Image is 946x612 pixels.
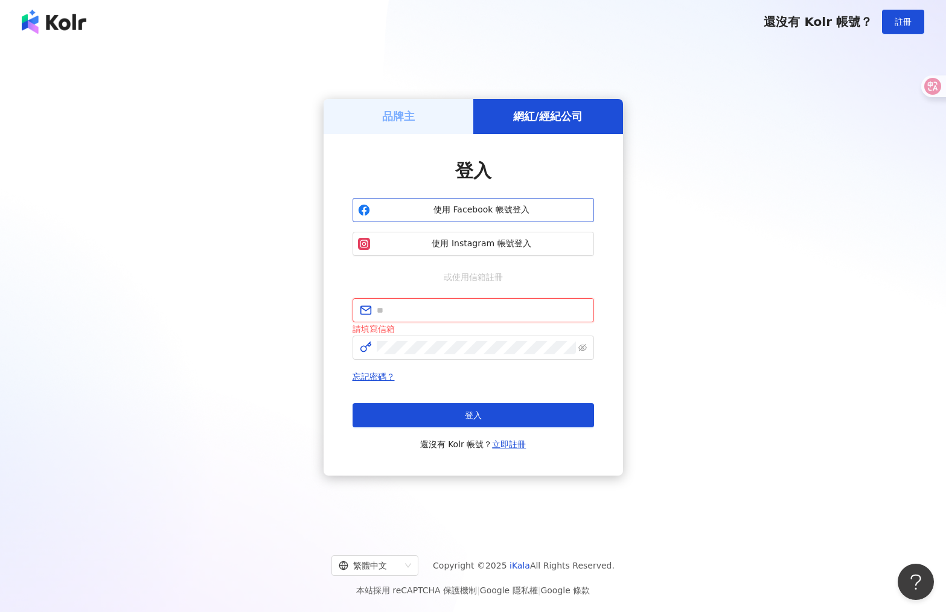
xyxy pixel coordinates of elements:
div: 繁體中文 [339,556,400,575]
h5: 品牌主 [382,109,415,124]
a: 立即註冊 [492,439,526,449]
button: 使用 Instagram 帳號登入 [353,232,594,256]
span: 登入 [455,160,491,181]
span: | [538,585,541,595]
span: eye-invisible [578,343,587,352]
a: Google 條款 [540,585,590,595]
span: Copyright © 2025 All Rights Reserved. [433,558,615,573]
iframe: Help Scout Beacon - Open [898,564,934,600]
div: 請填寫信箱 [353,322,594,336]
span: 使用 Facebook 帳號登入 [375,204,589,216]
button: 登入 [353,403,594,427]
img: logo [22,10,86,34]
a: iKala [510,561,530,570]
span: 註冊 [895,17,912,27]
span: 或使用信箱註冊 [435,270,511,284]
button: 使用 Facebook 帳號登入 [353,198,594,222]
span: | [477,585,480,595]
span: 登入 [465,410,482,420]
span: 本站採用 reCAPTCHA 保護機制 [356,583,590,598]
span: 還沒有 Kolr 帳號？ [420,437,526,451]
button: 註冊 [882,10,924,34]
a: 忘記密碼？ [353,372,395,381]
span: 使用 Instagram 帳號登入 [375,238,589,250]
a: Google 隱私權 [480,585,538,595]
h5: 網紅/經紀公司 [513,109,583,124]
span: 還沒有 Kolr 帳號？ [764,14,872,29]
